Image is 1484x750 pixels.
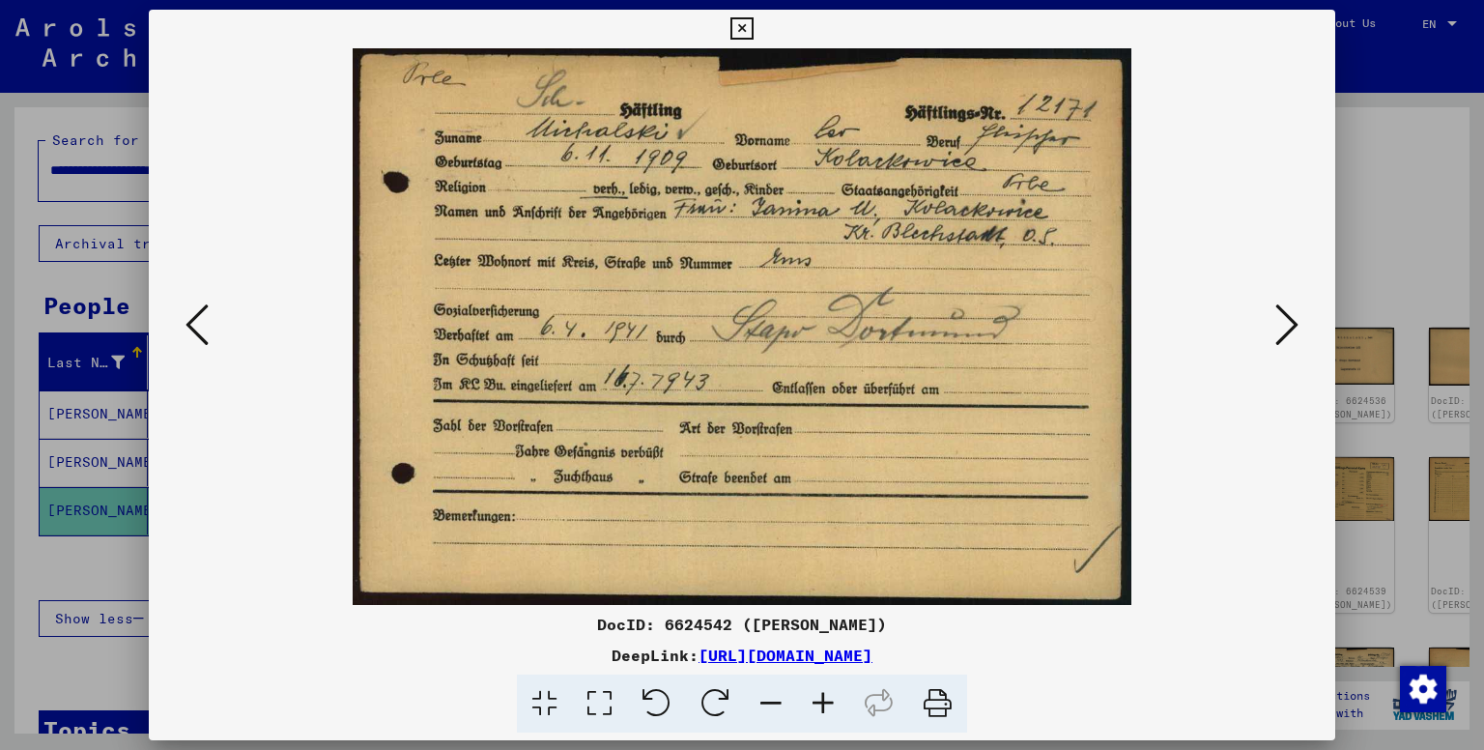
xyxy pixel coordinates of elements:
[149,613,1336,636] div: DocID: 6624542 ([PERSON_NAME])
[1399,665,1445,711] div: Change consent
[699,646,872,665] a: [URL][DOMAIN_NAME]
[149,644,1336,667] div: DeepLink:
[1400,666,1446,712] img: Change consent
[214,48,1270,605] img: 001.jpg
